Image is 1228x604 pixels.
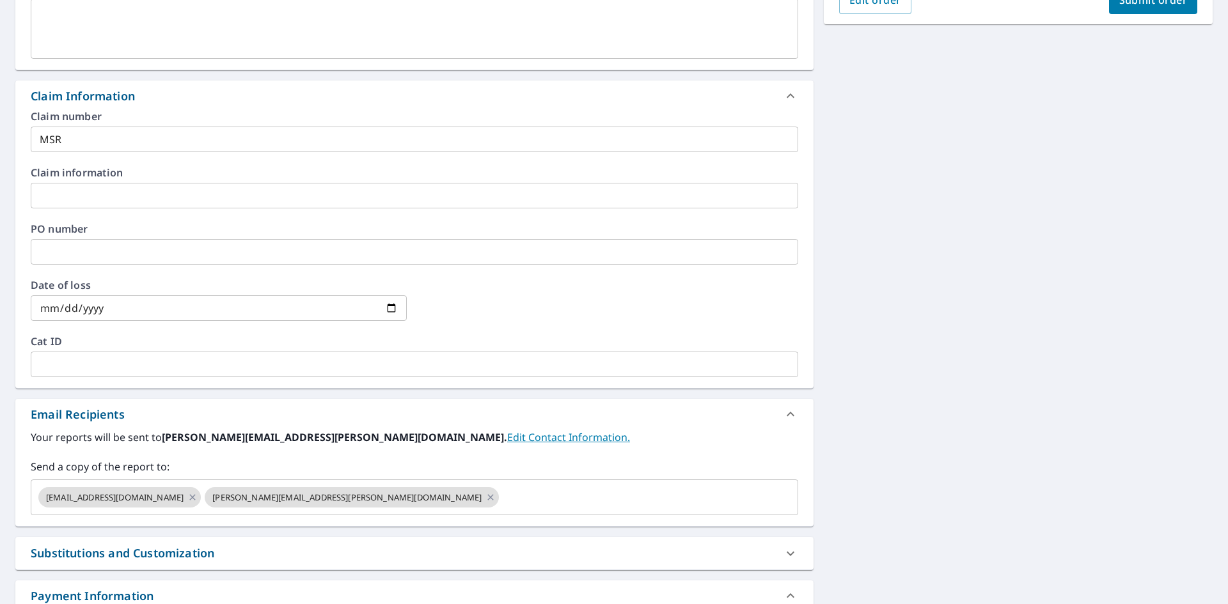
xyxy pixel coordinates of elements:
b: [PERSON_NAME][EMAIL_ADDRESS][PERSON_NAME][DOMAIN_NAME]. [162,430,507,444]
label: Date of loss [31,280,407,290]
label: Your reports will be sent to [31,430,798,445]
div: Claim Information [31,88,135,105]
div: Claim Information [15,81,814,111]
label: Claim number [31,111,798,121]
span: [PERSON_NAME][EMAIL_ADDRESS][PERSON_NAME][DOMAIN_NAME] [205,492,489,504]
label: Claim information [31,167,798,178]
label: PO number [31,224,798,234]
div: [EMAIL_ADDRESS][DOMAIN_NAME] [38,487,201,507]
div: Substitutions and Customization [31,545,214,562]
div: Email Recipients [15,399,814,430]
span: [EMAIL_ADDRESS][DOMAIN_NAME] [38,492,191,504]
a: EditContactInfo [507,430,630,444]
div: Substitutions and Customization [15,537,814,569]
div: [PERSON_NAME][EMAIL_ADDRESS][PERSON_NAME][DOMAIN_NAME] [205,487,499,507]
div: Email Recipients [31,406,125,423]
label: Cat ID [31,336,798,346]
label: Send a copy of the report to: [31,459,798,474]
